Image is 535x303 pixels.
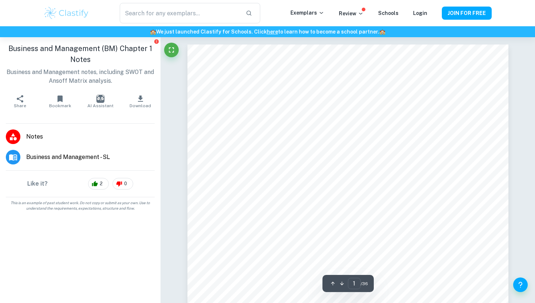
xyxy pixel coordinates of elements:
span: AI Assistant [87,103,114,108]
a: here [267,29,278,35]
span: Share [14,103,26,108]
img: AI Assistant [96,95,104,103]
button: JOIN FOR FREE [442,7,492,20]
span: Bookmark [49,103,71,108]
button: Bookmark [40,91,80,112]
span: This is an example of past student work. Do not copy or submit as your own. Use to understand the... [3,200,158,211]
span: 🏫 [150,29,156,35]
span: 🏫 [379,29,385,35]
button: Download [120,91,160,112]
a: Login [413,10,427,16]
div: 0 [112,178,133,190]
button: Fullscreen [164,43,179,57]
button: Report issue [154,39,159,44]
img: Clastify logo [43,6,90,20]
button: AI Assistant [80,91,120,112]
span: Notes [26,132,155,141]
span: 0 [120,180,131,187]
h6: Like it? [27,179,48,188]
span: Business and Management - SL [26,153,155,162]
h6: We just launched Clastify for Schools. Click to learn how to become a school partner. [1,28,534,36]
div: 2 [88,178,109,190]
span: 2 [96,180,107,187]
input: Search for any exemplars... [120,3,240,23]
p: Review [339,9,364,18]
span: / 36 [361,280,368,287]
h1: Business and Management (BM) Chapter 1 Notes [6,43,155,65]
p: Exemplars [290,9,324,17]
button: Help and Feedback [513,277,528,292]
p: Business and Management notes, including SWOT and Ansoff Matrix analysis. [6,68,155,85]
a: Schools [378,10,399,16]
span: Download [130,103,151,108]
